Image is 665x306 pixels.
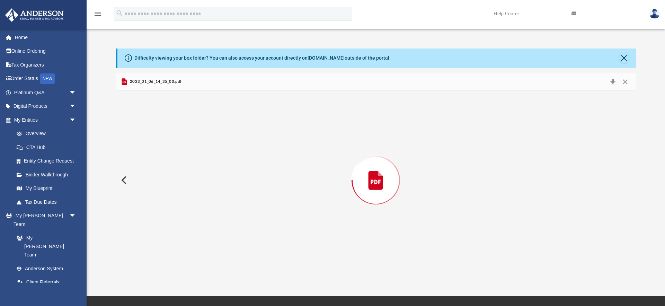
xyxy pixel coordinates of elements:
a: Overview [10,127,87,141]
a: Home [5,30,87,44]
a: My [PERSON_NAME] Teamarrow_drop_down [5,209,83,231]
a: Anderson System [10,262,83,276]
span: 2023_01_06_14_35_00.pdf [128,79,181,85]
a: My Blueprint [10,182,83,195]
button: Close [619,77,631,87]
button: Close [619,53,629,63]
a: Entity Change Request [10,154,87,168]
a: Order StatusNEW [5,72,87,86]
span: arrow_drop_down [69,113,83,127]
a: My Entitiesarrow_drop_down [5,113,87,127]
a: Tax Organizers [5,58,87,72]
a: Platinum Q&Aarrow_drop_down [5,86,87,99]
i: search [116,9,123,17]
a: My [PERSON_NAME] Team [10,231,80,262]
img: User Pic [649,9,660,19]
div: NEW [40,73,55,84]
a: Online Ordering [5,44,87,58]
img: Anderson Advisors Platinum Portal [3,8,66,22]
span: arrow_drop_down [69,99,83,114]
div: Difficulty viewing your box folder? You can also access your account directly on outside of the p... [134,54,391,62]
a: Tax Due Dates [10,195,87,209]
a: CTA Hub [10,140,87,154]
a: Client Referrals [10,276,83,289]
a: [DOMAIN_NAME] [308,55,345,61]
i: menu [94,10,102,18]
button: Download [607,77,619,87]
a: Digital Productsarrow_drop_down [5,99,87,113]
div: Preview [116,73,636,270]
span: arrow_drop_down [69,86,83,100]
a: Binder Walkthrough [10,168,87,182]
button: Previous File [116,171,131,190]
a: menu [94,13,102,18]
span: arrow_drop_down [69,209,83,223]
